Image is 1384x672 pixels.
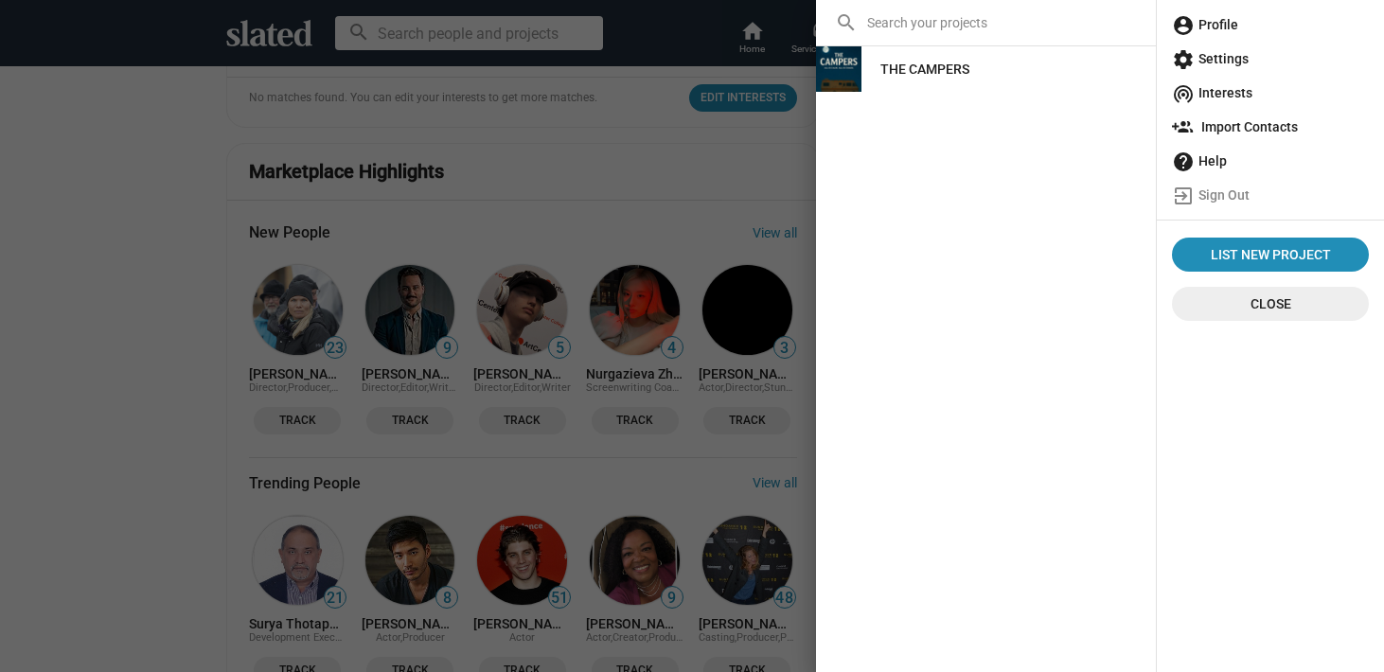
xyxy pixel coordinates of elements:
[1172,144,1369,178] span: Help
[1164,42,1376,76] a: Settings
[1187,287,1354,321] span: Close
[1172,287,1369,321] button: Close
[1172,178,1369,212] span: Sign Out
[1164,144,1376,178] a: Help
[1172,110,1369,144] span: Import Contacts
[835,11,858,34] mat-icon: search
[1164,178,1376,212] a: Sign Out
[1172,48,1195,71] mat-icon: settings
[1172,76,1369,110] span: Interests
[1172,42,1369,76] span: Settings
[1172,82,1195,105] mat-icon: wifi_tethering
[1172,150,1195,173] mat-icon: help
[865,52,985,86] a: THE CAMPERS
[816,46,861,92] img: THE CAMPERS
[1172,14,1195,37] mat-icon: account_circle
[1180,238,1361,272] span: List New Project
[1172,8,1369,42] span: Profile
[1172,238,1369,272] a: List New Project
[1172,185,1195,207] mat-icon: exit_to_app
[1164,8,1376,42] a: Profile
[880,52,969,86] div: THE CAMPERS
[1164,110,1376,144] a: Import Contacts
[1164,76,1376,110] a: Interests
